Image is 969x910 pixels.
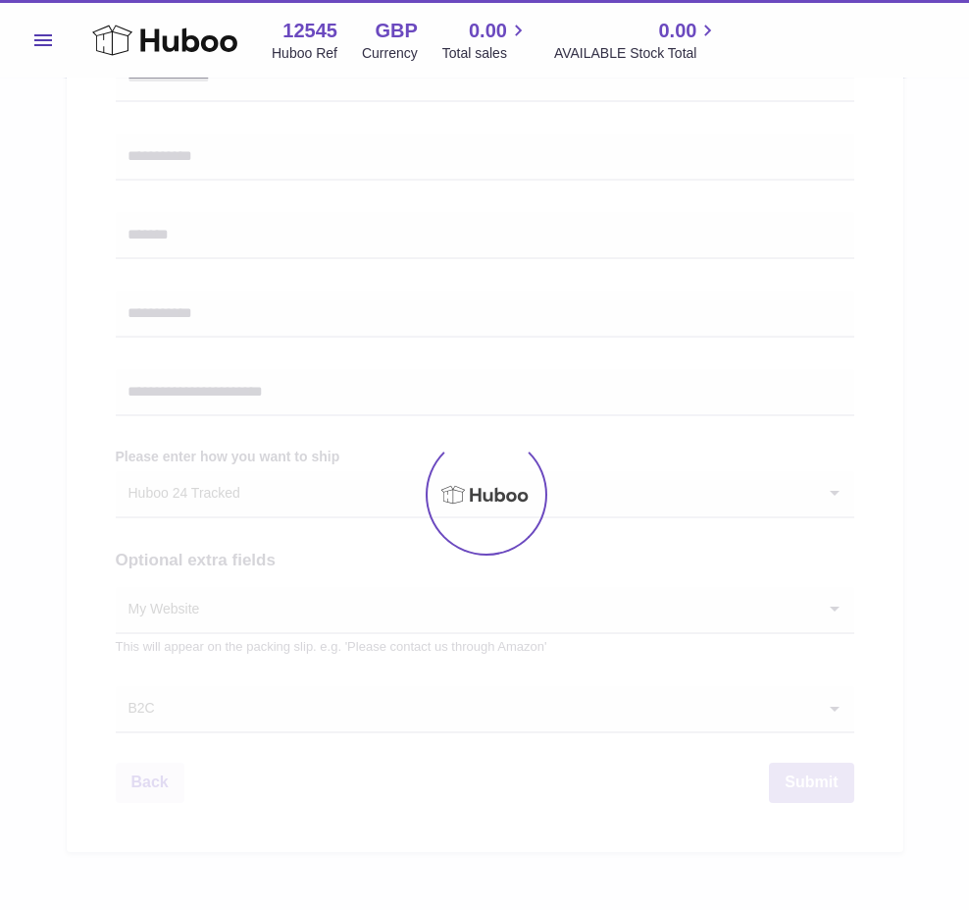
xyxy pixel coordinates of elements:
a: 0.00 AVAILABLE Stock Total [554,18,720,63]
span: 0.00 [658,18,696,44]
strong: 12545 [282,18,337,44]
span: AVAILABLE Stock Total [554,44,720,63]
span: 0.00 [469,18,507,44]
a: 0.00 Total sales [442,18,530,63]
span: Total sales [442,44,530,63]
div: Currency [362,44,418,63]
div: Huboo Ref [272,44,337,63]
strong: GBP [375,18,417,44]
